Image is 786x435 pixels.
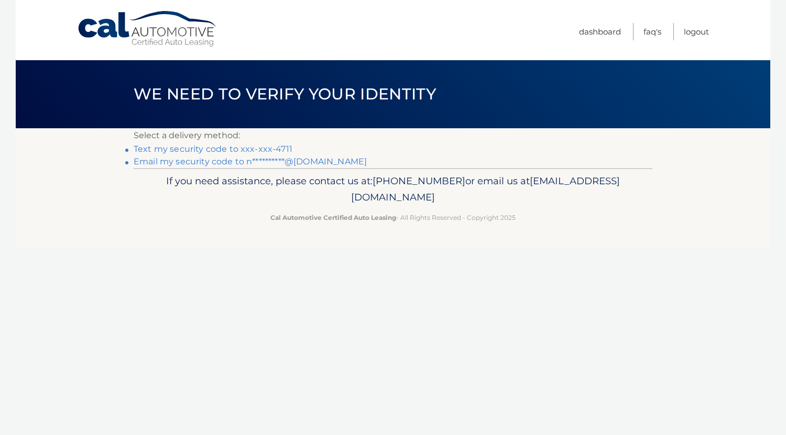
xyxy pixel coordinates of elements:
[134,144,292,154] a: Text my security code to xxx-xxx-4711
[579,23,621,40] a: Dashboard
[134,157,367,166] a: Email my security code to n**********@[DOMAIN_NAME]
[373,175,465,187] span: [PHONE_NUMBER]
[140,212,646,223] p: - All Rights Reserved - Copyright 2025
[270,214,396,221] strong: Cal Automotive Certified Auto Leasing
[77,10,219,48] a: Cal Automotive
[140,173,646,206] p: If you need assistance, please contact us at: or email us at
[643,23,661,40] a: FAQ's
[134,84,436,104] span: We need to verify your identity
[134,128,652,143] p: Select a delivery method:
[684,23,709,40] a: Logout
